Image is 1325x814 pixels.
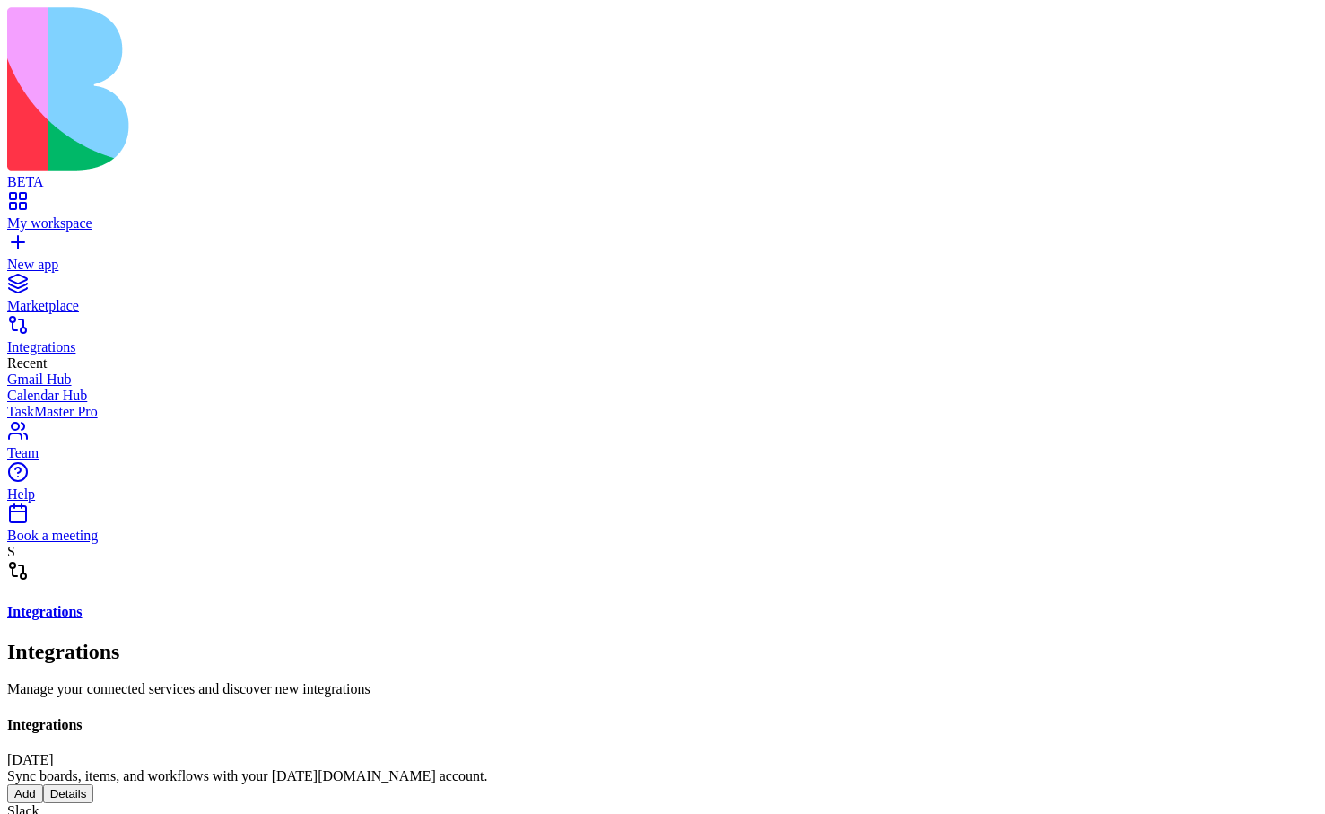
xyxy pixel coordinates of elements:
[7,388,1318,404] a: Calendar Hub
[7,528,1318,544] div: Book a meeting
[7,355,47,371] span: Recent
[7,604,1318,620] a: Integrations
[7,372,1318,388] a: Gmail Hub
[7,717,1318,733] h4: Integrations
[7,544,15,559] span: S
[7,158,1318,190] a: BETA
[7,512,1318,544] a: Book a meeting
[43,784,94,803] button: Details
[7,768,487,783] span: Sync boards, items, and workflows with your [DATE][DOMAIN_NAME] account.
[7,339,1318,355] div: Integrations
[7,199,1318,232] a: My workspace
[7,640,1318,664] h2: Integrations
[7,445,1318,461] div: Team
[7,486,1318,503] div: Help
[7,174,1318,190] div: BETA
[7,681,1318,697] p: Manage your connected services and discover new integrations
[7,429,1318,461] a: Team
[7,241,1318,273] a: New app
[7,7,728,171] img: logo
[7,215,1318,232] div: My workspace
[7,404,1318,420] a: TaskMaster Pro
[7,257,1318,273] div: New app
[7,470,1318,503] a: Help
[7,323,1318,355] a: Integrations
[7,282,1318,314] a: Marketplace
[7,784,43,803] button: Add
[7,298,1318,314] div: Marketplace
[7,752,54,767] span: [DATE]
